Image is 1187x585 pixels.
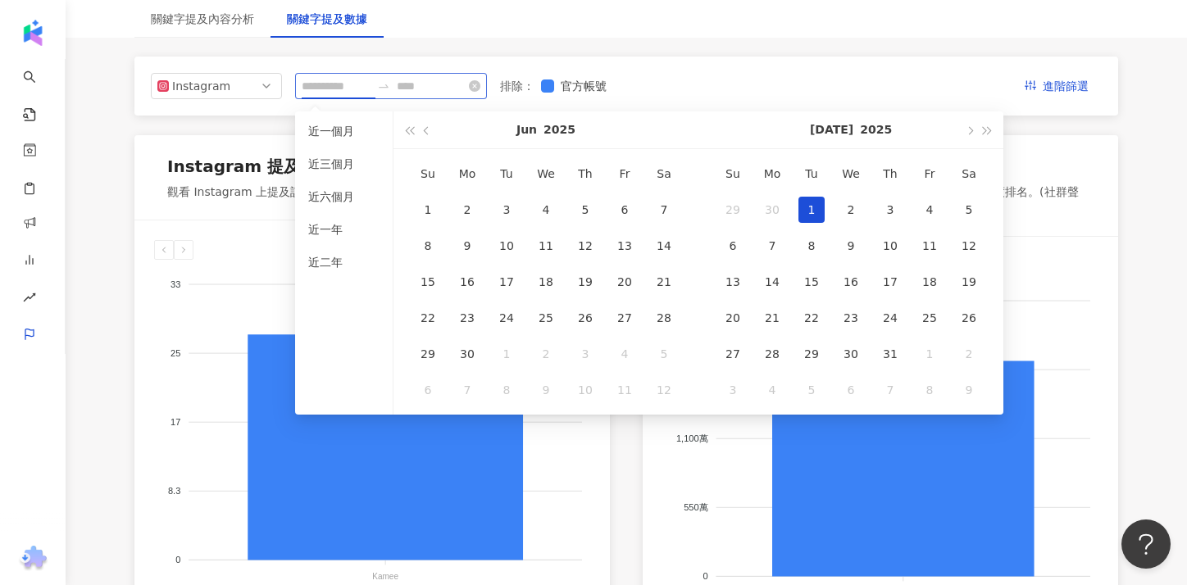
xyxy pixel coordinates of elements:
div: 8 [916,377,943,403]
tspan: Kamee [372,573,398,582]
td: 2025-07-07 [753,228,792,264]
td: 2025-07-13 [713,264,753,300]
div: 6 [720,233,746,259]
div: 8 [415,233,441,259]
span: swap-right [377,79,390,93]
div: 7 [651,197,677,223]
th: Su [713,156,753,192]
div: 20 [720,305,746,331]
td: 2025-06-14 [644,228,684,264]
tspan: 33 [171,279,180,289]
td: 2025-06-08 [408,228,448,264]
button: Jun [516,111,537,148]
div: 15 [798,269,825,295]
td: 2025-06-06 [605,192,644,228]
td: 2025-08-05 [792,372,831,408]
td: 2025-06-25 [526,300,566,336]
td: 2025-06-17 [487,264,526,300]
td: 2025-06-24 [487,300,526,336]
tspan: 1,100萬 [676,433,708,443]
td: 2025-07-23 [831,300,871,336]
td: 2025-07-09 [831,228,871,264]
div: 13 [612,233,638,259]
th: Sa [644,156,684,192]
div: 2 [454,197,480,223]
td: 2025-07-27 [713,336,753,372]
div: 16 [838,269,864,295]
td: 2025-07-11 [910,228,949,264]
td: 2025-07-18 [910,264,949,300]
div: 29 [415,341,441,367]
th: Mo [448,156,487,192]
div: 30 [838,341,864,367]
td: 2025-07-24 [871,300,910,336]
div: 7 [877,377,903,403]
div: 9 [838,233,864,259]
td: 2025-07-16 [831,264,871,300]
td: 2025-07-21 [753,300,792,336]
li: 近一個月 [302,118,386,144]
span: to [377,79,390,93]
td: 2025-07-10 [871,228,910,264]
div: 17 [493,269,520,295]
th: We [526,156,566,192]
img: logo icon [20,20,46,46]
td: 2025-06-30 [448,336,487,372]
td: 2025-07-14 [753,264,792,300]
div: 10 [877,233,903,259]
div: 28 [651,305,677,331]
td: 2025-06-12 [566,228,605,264]
span: 進階篩選 [1043,74,1089,100]
td: 2025-07-12 [949,228,989,264]
li: 近一年 [302,216,386,243]
div: 29 [798,341,825,367]
th: We [831,156,871,192]
th: Tu [792,156,831,192]
tspan: 550萬 [684,502,707,512]
div: 23 [454,305,480,331]
div: 12 [651,377,677,403]
div: 14 [759,269,785,295]
div: 4 [916,197,943,223]
td: 2025-06-29 [713,192,753,228]
td: 2025-07-07 [448,372,487,408]
div: 30 [454,341,480,367]
td: 2025-07-06 [408,372,448,408]
span: close-circle [469,80,480,92]
th: Sa [949,156,989,192]
div: 21 [759,305,785,331]
div: 9 [956,377,982,403]
div: 10 [572,377,598,403]
div: Instagram [172,74,225,98]
td: 2025-06-27 [605,300,644,336]
button: 2025 [860,111,892,148]
div: 17 [877,269,903,295]
td: 2025-07-03 [871,192,910,228]
td: 2025-08-06 [831,372,871,408]
tspan: 8.3 [168,486,180,496]
td: 2025-08-02 [949,336,989,372]
tspan: 0 [175,555,180,565]
li: 近三個月 [302,151,386,177]
td: 2025-07-06 [713,228,753,264]
div: 9 [454,233,480,259]
div: 23 [838,305,864,331]
th: Th [566,156,605,192]
td: 2025-07-08 [792,228,831,264]
td: 2025-07-22 [792,300,831,336]
img: chrome extension [17,546,49,572]
div: 7 [454,377,480,403]
div: 22 [798,305,825,331]
td: 2025-08-04 [753,372,792,408]
td: 2025-07-03 [566,336,605,372]
div: 關鍵字提及數據 [287,10,367,28]
div: 6 [838,377,864,403]
td: 2025-07-17 [871,264,910,300]
div: 27 [720,341,746,367]
div: 7 [759,233,785,259]
div: 27 [612,305,638,331]
div: 24 [493,305,520,331]
div: 6 [415,377,441,403]
tspan: 0 [703,571,707,581]
td: 2025-08-09 [949,372,989,408]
